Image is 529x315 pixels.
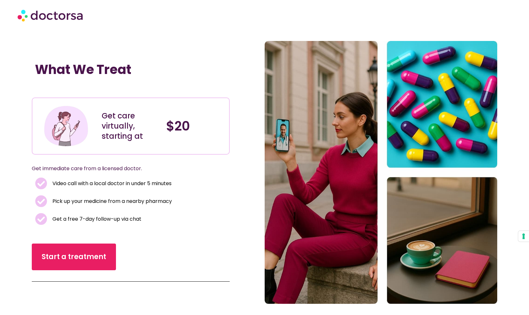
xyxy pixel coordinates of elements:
[35,62,227,77] h1: What We Treat
[42,252,106,262] span: Start a treatment
[51,197,172,206] span: Pick up your medicine from a nearby pharmacy
[518,231,529,242] button: Your consent preferences for tracking technologies
[32,244,116,270] a: Start a treatment
[102,111,160,141] div: Get care virtually, starting at
[35,84,130,91] iframe: Customer reviews powered by Trustpilot
[51,179,172,188] span: Video call with a local doctor in under 5 minutes
[43,103,89,149] img: Illustration depicting a young woman in a casual outfit, engaged with her smartphone. She has a p...
[265,41,498,304] img: A customer holding a smartphone, speaking to a doctor displayed on the screen.
[32,164,214,173] p: Get immediate care from a licensed doctor.
[51,215,141,224] span: Get a free 7-day follow-up via chat
[166,118,224,134] h4: $20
